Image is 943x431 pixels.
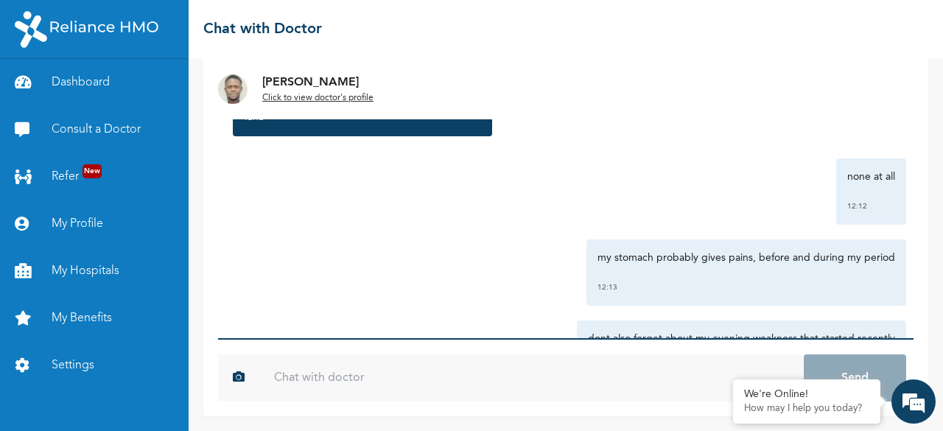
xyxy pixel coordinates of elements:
[27,74,60,111] img: d_794563401_company_1708531726252_794563401
[7,305,281,357] textarea: Type your message and hit 'Enter'
[77,83,248,102] div: Chat with us now
[597,250,895,265] p: my stomach probably gives pains, before and during my period
[15,11,158,48] img: RelianceHMO's Logo
[242,7,277,43] div: Minimize live chat window
[259,354,804,402] input: Chat with doctor
[744,403,869,415] p: How may I help you today?
[85,137,203,286] span: We're online!
[262,74,374,91] p: [PERSON_NAME]
[144,357,281,402] div: FAQs
[218,74,248,104] img: Dr. undefined`
[588,332,895,346] p: dont also forget about my evening weakness that started recently
[262,94,374,102] u: Click to view doctor's profile
[847,199,895,214] div: 12:12
[804,354,906,402] button: Send
[744,388,869,401] div: We're Online!
[597,280,895,295] div: 12:13
[203,18,322,41] h2: Chat with Doctor
[7,382,144,393] span: Conversation
[83,164,102,178] span: New
[847,169,895,184] p: none at all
